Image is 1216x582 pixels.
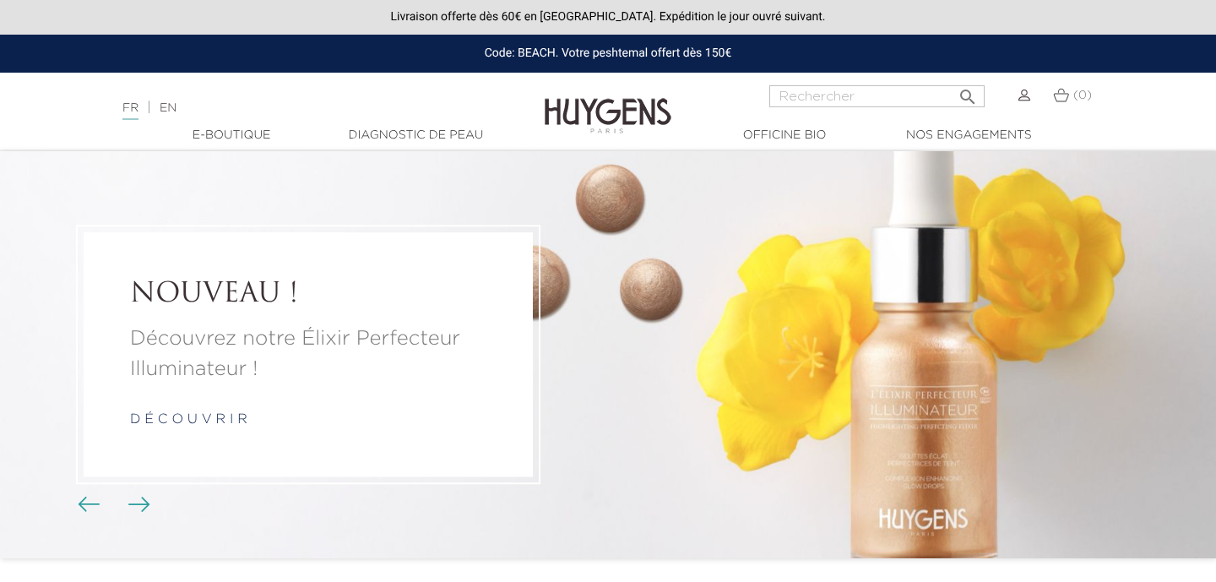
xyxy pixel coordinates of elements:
[130,414,247,427] a: d é c o u v r i r
[160,102,176,114] a: EN
[769,85,985,107] input: Rechercher
[700,127,869,144] a: Officine Bio
[114,98,494,118] div: |
[1073,90,1092,101] span: (0)
[130,279,486,311] a: NOUVEAU !
[958,82,978,102] i: 
[331,127,500,144] a: Diagnostic de peau
[130,324,486,385] a: Découvrez notre Élixir Perfecteur Illuminateur !
[122,102,138,120] a: FR
[545,71,671,136] img: Huygens
[884,127,1053,144] a: Nos engagements
[147,127,316,144] a: E-Boutique
[953,80,983,103] button: 
[84,492,139,518] div: Boutons du carrousel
